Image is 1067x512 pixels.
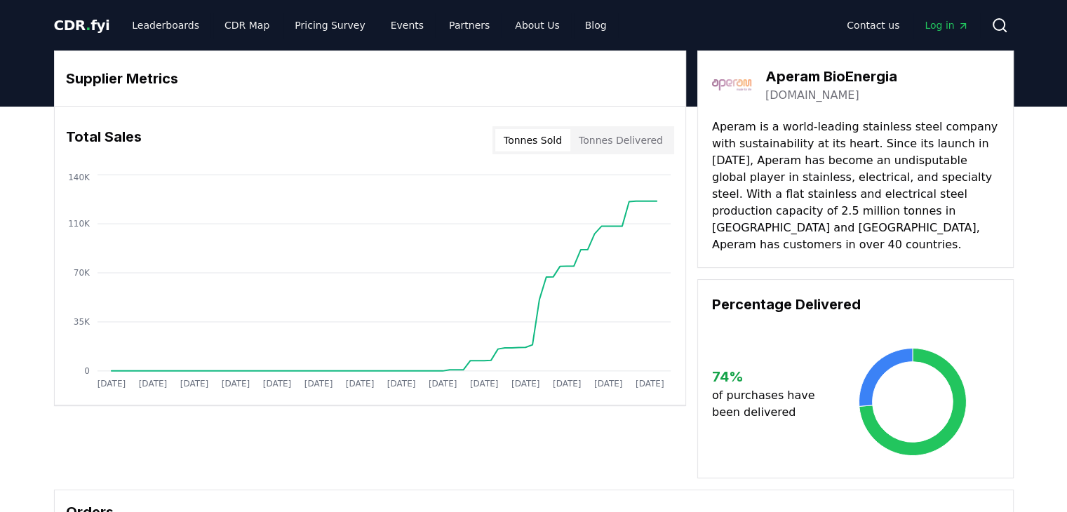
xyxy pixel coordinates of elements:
[66,68,674,89] h3: Supplier Metrics
[121,13,617,38] nav: Main
[262,379,291,389] tspan: [DATE]
[712,65,751,105] img: Aperam BioEnergia-logo
[570,129,671,151] button: Tonnes Delivered
[73,317,90,327] tspan: 35K
[73,268,90,278] tspan: 70K
[180,379,208,389] tspan: [DATE]
[636,379,664,389] tspan: [DATE]
[712,294,999,315] h3: Percentage Delivered
[221,379,250,389] tspan: [DATE]
[712,119,999,253] p: Aperam is a world-leading stainless steel company with sustainability at its heart. Since its lau...
[925,18,968,32] span: Log in
[283,13,376,38] a: Pricing Survey
[66,126,142,154] h3: Total Sales
[495,129,570,151] button: Tonnes Sold
[380,13,435,38] a: Events
[511,379,540,389] tspan: [DATE]
[121,13,210,38] a: Leaderboards
[712,366,826,387] h3: 74 %
[712,387,826,421] p: of purchases have been delivered
[387,379,415,389] tspan: [DATE]
[504,13,570,38] a: About Us
[84,366,90,376] tspan: 0
[913,13,979,38] a: Log in
[54,17,110,34] span: CDR fyi
[553,379,582,389] tspan: [DATE]
[138,379,167,389] tspan: [DATE]
[470,379,499,389] tspan: [DATE]
[836,13,979,38] nav: Main
[345,379,374,389] tspan: [DATE]
[97,379,126,389] tspan: [DATE]
[438,13,501,38] a: Partners
[836,13,911,38] a: Contact us
[594,379,623,389] tspan: [DATE]
[68,173,90,182] tspan: 140K
[86,17,90,34] span: .
[54,15,110,35] a: CDR.fyi
[765,87,859,104] a: [DOMAIN_NAME]
[429,379,457,389] tspan: [DATE]
[765,66,897,87] h3: Aperam BioEnergia
[574,13,618,38] a: Blog
[68,219,90,229] tspan: 110K
[304,379,333,389] tspan: [DATE]
[213,13,281,38] a: CDR Map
